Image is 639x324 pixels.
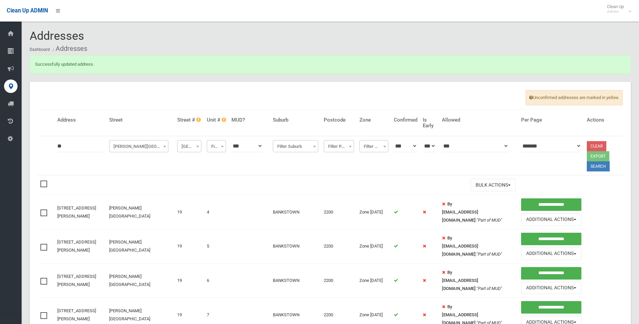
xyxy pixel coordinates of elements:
[439,229,518,264] td: :
[177,140,201,152] span: Filter Street #
[324,117,354,123] h4: Postcode
[423,117,437,128] h4: Is Early
[525,90,623,105] span: Unconfirmed addresses are marked in yellow.
[109,117,172,123] h4: Street
[521,248,581,260] button: Additional Actions
[7,7,48,14] span: Clean Up ADMIN
[361,142,387,151] span: Filter Zone
[109,140,168,152] span: Milton Street (BANKSTOWN)
[359,140,388,152] span: Filter Zone
[57,205,96,219] a: [STREET_ADDRESS][PERSON_NAME]
[177,117,201,123] h4: Street #
[439,263,518,298] td: :
[471,179,516,191] button: Bulk Actions
[207,140,226,152] span: Filter Unit #
[394,117,417,123] h4: Confirmed
[357,229,391,264] td: Zone [DATE]
[477,252,502,257] em: "Part of MUD"
[273,140,319,152] span: Filter Suburb
[325,142,352,151] span: Filter Postcode
[174,263,204,298] td: 19
[359,117,388,123] h4: Zone
[587,141,606,151] a: Clear
[442,270,478,291] strong: By [EMAIL_ADDRESS][DOMAIN_NAME]
[604,4,631,14] span: Clean Up
[57,274,96,287] a: [STREET_ADDRESS][PERSON_NAME]
[30,55,631,74] div: Successfully updated address.
[607,9,624,14] small: Admin
[587,151,609,161] button: Export
[439,195,518,229] td: :
[207,117,226,123] h4: Unit #
[106,263,174,298] td: [PERSON_NAME][GEOGRAPHIC_DATA]
[275,142,317,151] span: Filter Suburb
[30,47,50,52] a: Dashboard
[442,201,478,223] strong: By [EMAIL_ADDRESS][DOMAIN_NAME]
[270,195,321,229] td: BANKSTOWN
[106,229,174,264] td: [PERSON_NAME][GEOGRAPHIC_DATA]
[204,263,229,298] td: 6
[57,239,96,253] a: [STREET_ADDRESS][PERSON_NAME]
[521,117,581,123] h4: Per Page
[442,235,478,257] strong: By [EMAIL_ADDRESS][DOMAIN_NAME]
[587,161,610,171] button: Search
[57,117,104,123] h4: Address
[57,308,96,321] a: [STREET_ADDRESS][PERSON_NAME]
[357,195,391,229] td: Zone [DATE]
[587,117,620,123] h4: Actions
[30,29,84,42] span: Addresses
[521,213,581,226] button: Additional Actions
[204,195,229,229] td: 4
[231,117,267,123] h4: MUD?
[321,195,357,229] td: 2200
[179,142,200,151] span: Filter Street #
[174,229,204,264] td: 19
[324,140,354,152] span: Filter Postcode
[321,263,357,298] td: 2200
[477,286,502,291] em: "Part of MUD"
[273,117,319,123] h4: Suburb
[204,229,229,264] td: 5
[111,142,167,151] span: Milton Street (BANKSTOWN)
[51,42,87,55] li: Addresses
[209,142,225,151] span: Filter Unit #
[477,218,502,223] em: "Part of MUD"
[442,117,515,123] h4: Allowed
[106,195,174,229] td: [PERSON_NAME][GEOGRAPHIC_DATA]
[270,229,321,264] td: BANKSTOWN
[321,229,357,264] td: 2200
[174,195,204,229] td: 19
[270,263,321,298] td: BANKSTOWN
[521,282,581,294] button: Additional Actions
[357,263,391,298] td: Zone [DATE]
